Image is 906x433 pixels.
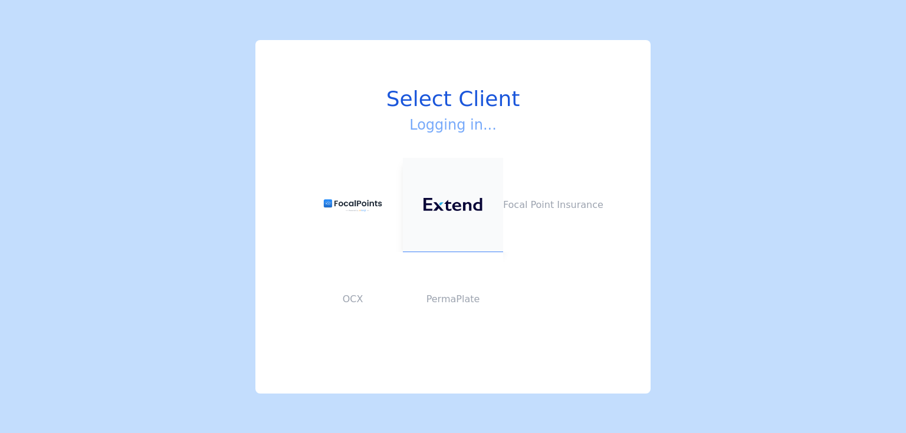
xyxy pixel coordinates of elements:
button: Focal Point Insurance [503,158,603,252]
h1: Select Client [303,87,603,111]
button: PermaPlate [403,252,503,346]
p: Focal Point Insurance [503,198,603,212]
p: PermaPlate [403,292,503,306]
p: OCX [303,292,403,306]
h3: Logging in... [303,115,603,134]
button: OCX [303,252,403,346]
